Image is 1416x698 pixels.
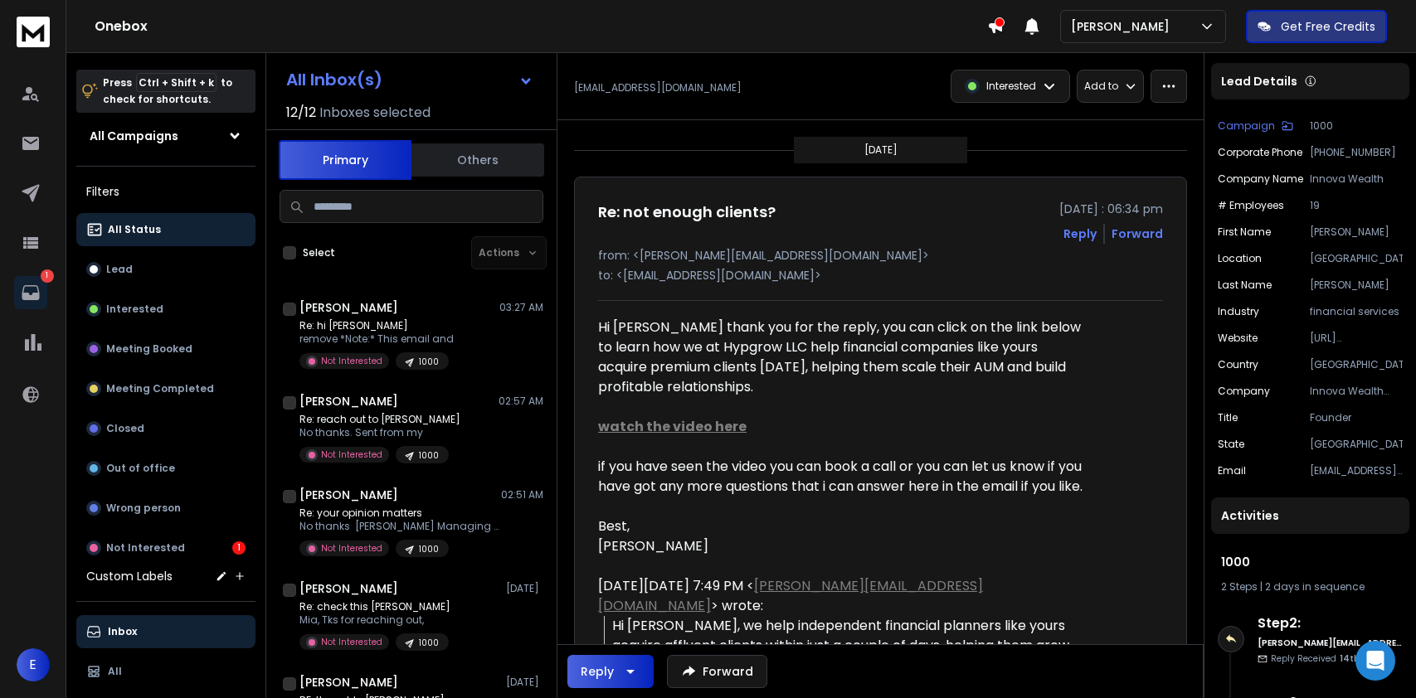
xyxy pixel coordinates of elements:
p: 03:27 AM [499,301,543,314]
p: Closed [106,422,144,435]
p: Lead Details [1221,73,1297,90]
div: [DATE][DATE] 7:49 PM < > wrote: [598,576,1083,616]
p: Country [1218,358,1258,371]
p: industry [1218,305,1259,318]
h3: Custom Labels [86,568,173,584]
p: Campaign [1218,119,1275,133]
p: 1000 [419,543,439,555]
p: Inbox [108,625,137,638]
img: logo [17,17,50,47]
p: [DATE] : 06:34 pm [1059,201,1163,217]
span: 12 / 12 [286,103,316,123]
p: remove *Note:* This email and [299,332,454,346]
button: Not Interested1 [76,531,255,565]
p: [PERSON_NAME] [1071,18,1176,35]
p: Out of office [106,462,175,475]
p: 02:57 AM [499,395,543,408]
div: Open Intercom Messenger [1355,641,1395,681]
button: E [17,648,50,681]
div: | [1221,580,1399,594]
div: Forward [1112,225,1163,242]
h1: [PERSON_NAME] [299,674,398,691]
p: [DATE] [506,582,543,595]
p: Reply Received [1271,652,1381,665]
button: Others [411,142,544,178]
p: Corporate Phone [1218,146,1302,159]
p: Innova Wealth [1310,172,1403,186]
p: Re: reach out to [PERSON_NAME] [299,413,460,426]
p: Not Interested [321,448,382,461]
p: [GEOGRAPHIC_DATA] [1310,358,1403,371]
p: Mia, Tks for reaching out, [299,613,450,627]
button: Reply [1063,225,1097,242]
button: Interested [76,293,255,326]
h3: Inboxes selected [319,103,431,123]
p: Not Interested [321,355,382,367]
a: 1 [14,276,47,309]
p: Get Free Credits [1281,18,1375,35]
button: All [76,655,255,688]
label: Select [303,246,335,259]
h1: Onebox [95,17,987,36]
button: All Campaigns [76,119,255,153]
p: Company [1218,385,1270,398]
p: [PHONE_NUMBER] [1310,146,1403,159]
p: to: <[EMAIL_ADDRESS][DOMAIN_NAME]> [598,267,1163,284]
p: 19 [1310,199,1403,212]
button: Primary [279,140,411,180]
button: Campaign [1218,119,1293,133]
p: First Name [1218,225,1271,239]
h1: All Campaigns [90,128,178,144]
div: Activities [1211,497,1409,534]
div: Hi [PERSON_NAME] thank you for the reply, you can click on the link below to learn how we at Hypg... [598,317,1083,397]
p: Innova Wealth Partners [1310,385,1403,398]
div: [PERSON_NAME] [598,536,1083,556]
a: watch the video here [598,417,747,436]
div: 1 [232,541,246,555]
h1: [PERSON_NAME] [299,580,398,597]
span: 2 Steps [1221,579,1258,594]
p: Founder [1310,411,1403,424]
h6: Step 2 : [1258,613,1403,633]
p: [PERSON_NAME] [1310,279,1403,292]
button: Inbox [76,615,255,648]
p: All [108,665,122,678]
button: Wrong person [76,492,255,525]
h1: [PERSON_NAME] [299,393,398,410]
p: Re: hi [PERSON_NAME] [299,319,454,332]
p: 1000 [419,449,439,462]
button: Out of office [76,452,255,485]
button: Meeting Completed [76,372,255,405]
p: location [1218,252,1262,265]
a: [PERSON_NAME][EMAIL_ADDRESS][DOMAIN_NAME] [598,576,983,615]
div: Hi [PERSON_NAME], we help independent financial planners like yours acquire affluent clients with... [612,616,1083,676]
p: [URL][DOMAIN_NAME] [1310,332,1403,345]
p: Lead [106,263,133,276]
h1: Re: not enough clients? [598,201,776,224]
p: [EMAIL_ADDRESS][DOMAIN_NAME] [574,81,742,95]
p: Company Name [1218,172,1303,186]
p: No thanks. Sent from my [299,426,460,439]
p: Re: check this [PERSON_NAME] [299,600,450,613]
p: Wrong person [106,502,181,515]
p: [EMAIL_ADDRESS][DOMAIN_NAME] [1310,464,1403,477]
p: Interested [986,80,1036,93]
p: 1 [41,269,54,283]
button: Reply [567,655,654,688]
h1: [PERSON_NAME] [299,299,398,316]
p: Email [1218,464,1246,477]
p: State [1218,438,1244,451]
button: Closed [76,412,255,445]
p: Add to [1084,80,1118,93]
p: Not Interested [106,541,185,555]
h6: [PERSON_NAME][EMAIL_ADDRESS][DOMAIN_NAME] [1258,637,1403,649]
div: Best, [598,516,1083,536]
p: No thanks [PERSON_NAME] Managing Partner [PHONE_NUMBER] [EMAIL_ADDRESS][DOMAIN_NAME] [[URL][DOMAI... [299,520,499,533]
h3: Filters [76,180,255,203]
p: # Employees [1218,199,1284,212]
div: Reply [581,663,614,680]
span: Ctrl + Shift + k [136,73,217,92]
button: All Status [76,213,255,246]
h1: All Inbox(s) [286,71,382,88]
